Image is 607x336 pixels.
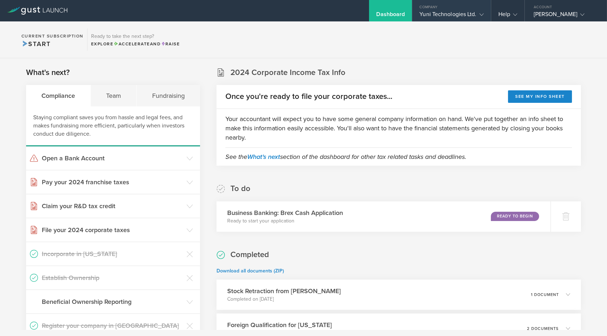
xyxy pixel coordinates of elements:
a: What's next [247,153,280,161]
div: Explore [91,41,180,47]
div: Team [91,85,137,106]
div: Ready to Begin [491,212,539,221]
p: 1 document [531,293,559,297]
h2: Current Subscription [21,34,84,38]
h3: Claim your R&D tax credit [42,201,183,211]
div: Help [498,11,517,21]
h3: Open a Bank Account [42,154,183,163]
h3: File your 2024 corporate taxes [42,225,183,235]
div: Fundraising [137,85,200,106]
div: Business Banking: Brex Cash ApplicationReady to start your applicationReady to Begin [217,201,551,232]
p: 2 documents [527,327,559,331]
a: Download all documents (ZIP) [217,268,284,274]
h3: Register your company in [GEOGRAPHIC_DATA] [42,321,183,330]
h2: Once you're ready to file your corporate taxes... [225,91,392,102]
p: Completed on [DATE] [227,296,341,303]
h3: Foreign Qualification for [US_STATE] [227,320,332,330]
p: Your accountant will expect you to have some general company information on hand. We've put toget... [225,114,572,142]
div: Staying compliant saves you from hassle and legal fees, and makes fundraising more efficient, par... [26,106,200,146]
div: [PERSON_NAME] [534,11,594,21]
h2: Completed [230,250,269,260]
div: Compliance [26,85,91,106]
em: See the section of the dashboard for other tax related tasks and deadlines. [225,153,466,161]
button: See my info sheet [508,90,572,103]
span: Raise [161,41,180,46]
span: Start [21,40,50,48]
iframe: Chat Widget [571,302,607,336]
h2: What's next? [26,67,70,78]
h3: Ready to take the next step? [91,34,180,39]
span: and [114,41,161,46]
h3: Incorporate in [US_STATE] [42,249,183,259]
p: Ready to start your application [227,217,343,225]
h3: Stock Retraction from [PERSON_NAME] [227,286,341,296]
div: Ready to take the next step?ExploreAccelerateandRaise [87,29,183,51]
div: Yuni Technologies Ltd. [419,11,483,21]
h2: To do [230,184,250,194]
h3: Establish Ownership [42,273,183,282]
h3: Business Banking: Brex Cash Application [227,208,343,217]
h3: Pay your 2024 franchise taxes [42,177,183,187]
span: Accelerate [114,41,150,46]
h3: Beneficial Ownership Reporting [42,297,183,306]
div: Dashboard [376,11,405,21]
h2: 2024 Corporate Income Tax Info [230,67,345,78]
